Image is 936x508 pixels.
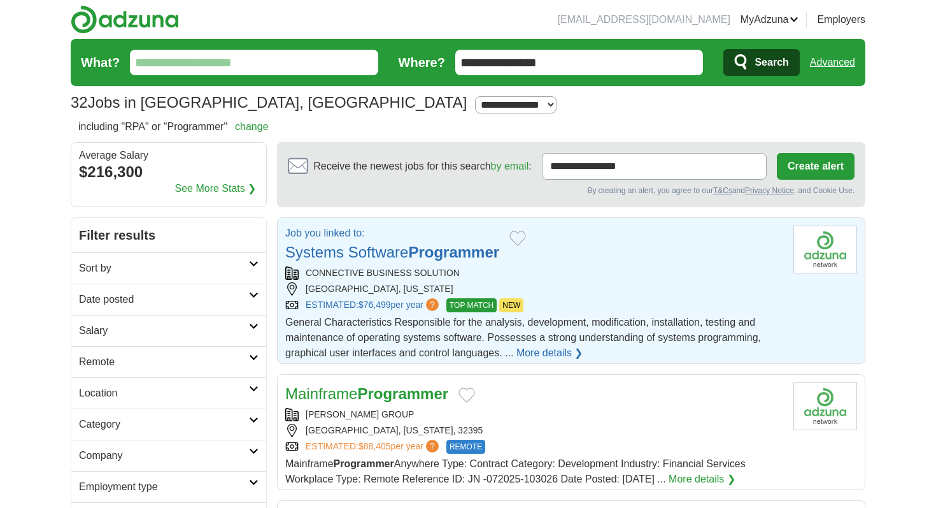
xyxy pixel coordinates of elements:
[745,186,794,195] a: Privacy Notice
[458,388,475,403] button: Add to favorite jobs
[793,382,857,430] img: Eliassen Group logo
[358,300,391,310] span: $76,499
[558,12,730,27] li: [EMAIL_ADDRESS][DOMAIN_NAME]
[793,226,857,273] img: Company logo
[306,298,441,312] a: ESTIMATED:$76,499per year?
[285,385,448,402] a: MainframeProgrammer
[723,49,799,76] button: Search
[71,377,266,409] a: Location
[71,91,88,114] span: 32
[79,448,249,463] h2: Company
[285,317,761,358] span: General Characteristics Responsible for the analysis, development, modification, installation, te...
[71,471,266,502] a: Employment type
[499,298,523,312] span: NEW
[285,282,783,296] div: [GEOGRAPHIC_DATA], [US_STATE]
[79,292,249,307] h2: Date posted
[426,298,439,311] span: ?
[71,315,266,346] a: Salary
[79,150,259,161] div: Average Salary
[777,153,854,180] button: Create alert
[306,440,441,454] a: ESTIMATED:$88,405per year?
[79,161,259,184] div: $216,300
[516,345,583,361] a: More details ❯
[285,226,499,241] p: Job you linked to:
[71,346,266,377] a: Remote
[491,161,529,171] a: by email
[71,218,266,252] h2: Filter results
[426,440,439,453] span: ?
[285,458,746,484] span: Mainframe Anywhere Type: Contract Category: Development Industry: Financial Services Workplace Ty...
[357,385,448,402] strong: Programmer
[79,386,249,401] h2: Location
[755,50,788,75] span: Search
[509,231,526,246] button: Add to favorite jobs
[71,94,467,111] h1: Jobs in [GEOGRAPHIC_DATA], [GEOGRAPHIC_DATA]
[235,121,269,132] a: change
[306,409,414,419] a: [PERSON_NAME] GROUP
[175,181,257,196] a: See More Stats ❯
[358,441,391,451] span: $88,405
[741,12,799,27] a: MyAdzuna
[288,185,854,196] div: By creating an alert, you agree to our and , and Cookie Use.
[817,12,865,27] a: Employers
[79,354,249,370] h2: Remote
[810,50,855,75] a: Advanced
[71,440,266,471] a: Company
[399,53,445,72] label: Where?
[81,53,120,72] label: What?
[79,323,249,338] h2: Salary
[71,5,179,34] img: Adzuna logo
[78,119,269,134] h2: including "RPA" or "Programmer"
[71,409,266,440] a: Category
[79,479,249,495] h2: Employment type
[71,284,266,315] a: Date posted
[313,159,531,174] span: Receive the newest jobs for this search :
[669,472,735,487] a: More details ❯
[71,252,266,284] a: Sort by
[285,424,783,437] div: [GEOGRAPHIC_DATA], [US_STATE], 32395
[285,266,783,280] div: CONNECTIVE BUSINESS SOLUTION
[713,186,732,195] a: T&Cs
[446,298,497,312] span: TOP MATCH
[79,261,249,276] h2: Sort by
[334,458,394,469] strong: Programmer
[408,243,499,261] strong: Programmer
[285,243,499,261] a: Systems SoftwareProgrammer
[79,417,249,432] h2: Category
[446,440,485,454] span: REMOTE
